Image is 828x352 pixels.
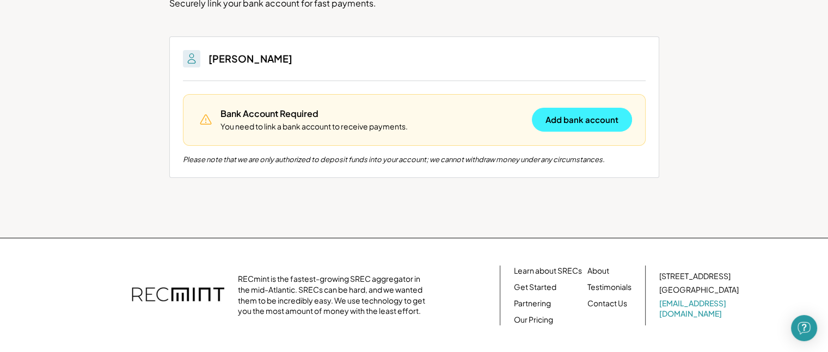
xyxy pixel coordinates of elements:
[220,108,318,120] div: Bank Account Required
[587,282,631,293] a: Testimonials
[514,282,556,293] a: Get Started
[514,265,582,276] a: Learn about SRECs
[238,274,431,316] div: RECmint is the fastest-growing SREC aggregator in the mid-Atlantic. SRECs can be hard, and we wan...
[208,52,292,65] h3: [PERSON_NAME]
[659,298,741,319] a: [EMAIL_ADDRESS][DOMAIN_NAME]
[514,314,553,325] a: Our Pricing
[587,265,609,276] a: About
[587,298,627,309] a: Contact Us
[220,121,408,132] div: You need to link a bank account to receive payments.
[183,155,605,164] div: Please note that we are only authorized to deposit funds into your account; we cannot withdraw mo...
[659,271,731,282] div: [STREET_ADDRESS]
[532,108,632,132] button: Add bank account
[132,276,224,314] img: recmint-logotype%403x.png
[185,52,198,65] img: People.svg
[514,298,551,309] a: Partnering
[791,315,817,341] div: Open Intercom Messenger
[659,285,739,295] div: [GEOGRAPHIC_DATA]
